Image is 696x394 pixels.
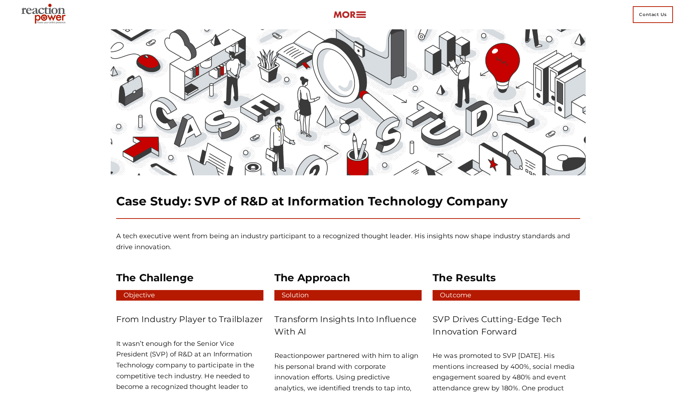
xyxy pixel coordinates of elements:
span: Contact Us [633,6,673,23]
h3: The Results [433,271,580,285]
p: A tech executive went from being an industry participant to a recognized thought leader. His insi... [116,231,580,252]
p: Outcome [440,290,580,301]
h4: SVP Drives Cutting-Edge Tech Innovation Forward [433,313,580,338]
p: Objective [123,290,263,301]
h2: Case Study: SVP of R&D at Information Technology Company [116,194,580,209]
h4: From Industry Player to Trailblazer [116,313,263,325]
p: Solution [282,290,422,301]
h4: Transform Insights Into Influence With AI [274,313,422,338]
h3: The Challenge [116,271,263,285]
img: more-btn.png [333,11,366,19]
h3: The Approach [274,271,422,285]
img: Executive Branding | Personal Branding Agency [18,1,71,28]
